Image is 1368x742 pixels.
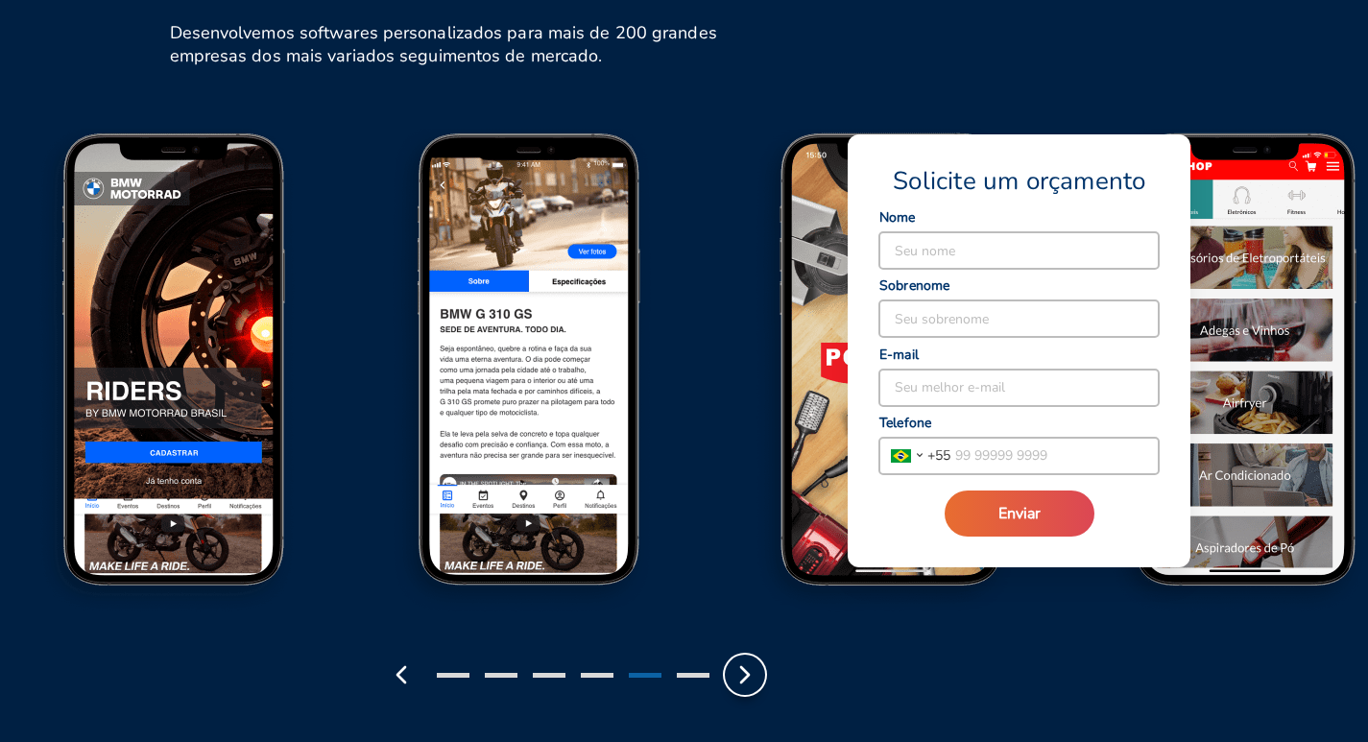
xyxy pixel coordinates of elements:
[879,370,1159,406] input: Seu melhor e-mail
[357,129,714,624] img: BMW Screen 2
[714,129,1071,624] img: Polishop Screen 1
[879,232,1159,269] input: Seu nome
[893,165,1145,198] span: Solicite um orçamento
[950,438,1159,474] input: 99 99999 9999
[945,491,1094,537] button: Enviar
[998,503,1041,524] span: Enviar
[879,300,1159,337] input: Seu sobrenome
[927,445,950,466] span: + 55
[170,21,735,67] h6: Desenvolvemos softwares personalizados para mais de 200 grandes empresas dos mais variados seguim...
